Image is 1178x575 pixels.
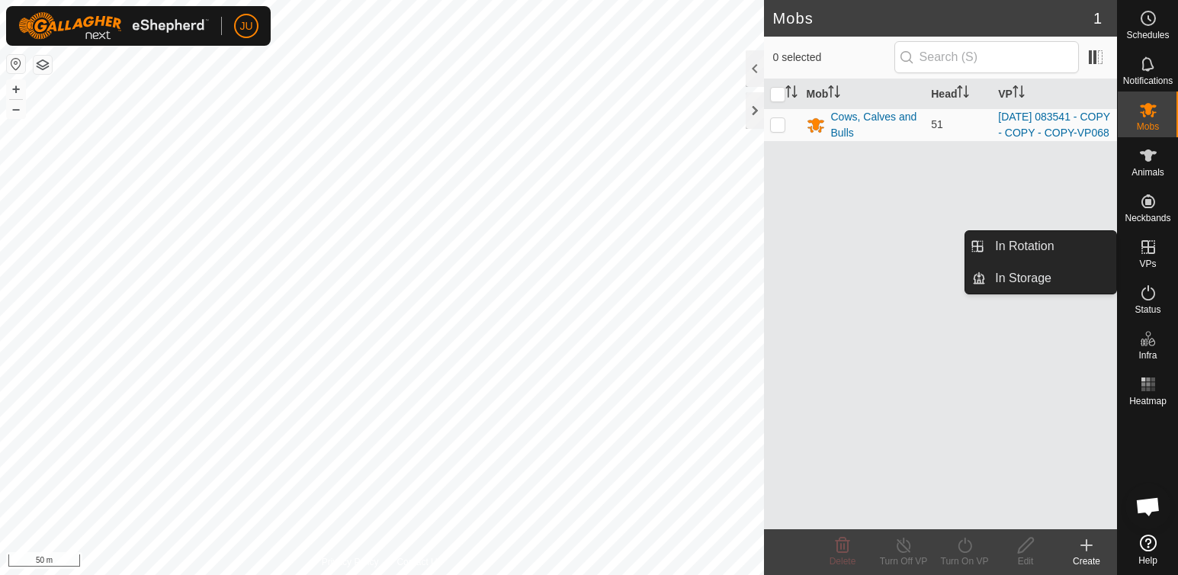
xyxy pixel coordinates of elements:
span: Heatmap [1129,397,1167,406]
a: In Rotation [986,231,1116,262]
button: + [7,80,25,98]
span: Animals [1131,168,1164,177]
div: Edit [995,554,1056,568]
div: Open chat [1125,483,1171,529]
span: 51 [931,118,943,130]
p-sorticon: Activate to sort [957,88,969,100]
p-sorticon: Activate to sort [1013,88,1025,100]
div: Turn Off VP [873,554,934,568]
div: Cows, Calves and Bulls [831,109,920,141]
p-sorticon: Activate to sort [785,88,798,100]
span: VPs [1139,259,1156,268]
a: Help [1118,528,1178,571]
span: In Rotation [995,237,1054,255]
p-sorticon: Activate to sort [828,88,840,100]
h2: Mobs [773,9,1093,27]
a: [DATE] 083541 - COPY - COPY - COPY-VP068 [998,111,1110,139]
span: JU [239,18,252,34]
span: Schedules [1126,31,1169,40]
div: Create [1056,554,1117,568]
img: Gallagher Logo [18,12,209,40]
th: VP [992,79,1117,109]
th: Mob [801,79,926,109]
button: – [7,100,25,118]
div: Turn On VP [934,554,995,568]
span: Mobs [1137,122,1159,131]
span: Delete [830,556,856,567]
li: In Rotation [965,231,1116,262]
span: 0 selected [773,50,894,66]
span: Status [1135,305,1160,314]
span: Notifications [1123,76,1173,85]
button: Reset Map [7,55,25,73]
a: Privacy Policy [322,555,379,569]
button: Map Layers [34,56,52,74]
th: Head [925,79,992,109]
span: Help [1138,556,1157,565]
input: Search (S) [894,41,1079,73]
a: Contact Us [396,555,441,569]
span: Infra [1138,351,1157,360]
span: 1 [1093,7,1102,30]
li: In Storage [965,263,1116,294]
span: In Storage [995,269,1051,287]
a: In Storage [986,263,1116,294]
span: Neckbands [1125,214,1170,223]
